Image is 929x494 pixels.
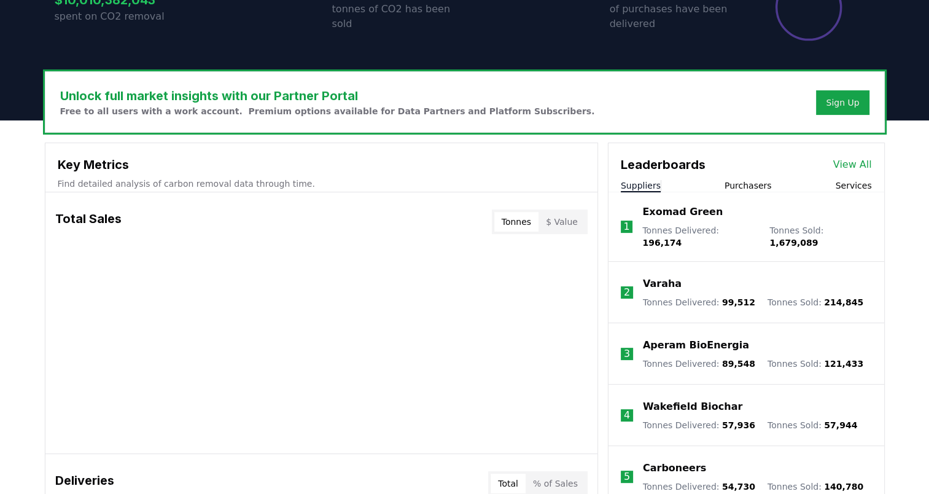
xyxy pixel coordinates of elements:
[58,178,585,190] p: Find detailed analysis of carbon removal data through time.
[621,179,661,192] button: Suppliers
[643,296,755,308] p: Tonnes Delivered :
[722,420,755,430] span: 57,936
[642,205,723,219] a: Exomad Green
[538,212,585,232] button: $ Value
[826,96,859,109] a: Sign Up
[624,408,630,423] p: 4
[722,297,755,307] span: 99,512
[643,419,755,431] p: Tonnes Delivered :
[624,347,630,361] p: 3
[642,238,682,248] span: 196,174
[824,297,863,307] span: 214,845
[643,399,742,414] a: Wakefield Biochar
[643,461,706,476] a: Carboneers
[55,9,187,24] p: spent on CO2 removal
[624,469,630,484] p: 5
[60,105,595,117] p: Free to all users with a work account. Premium options available for Data Partners and Platform S...
[769,224,871,249] p: Tonnes Sold :
[816,90,869,115] button: Sign Up
[833,157,872,172] a: View All
[722,482,755,492] span: 54,730
[621,155,705,174] h3: Leaderboards
[643,276,682,291] a: Varaha
[332,2,465,31] p: tonnes of CO2 has been sold
[824,420,857,430] span: 57,944
[835,179,871,192] button: Services
[610,2,742,31] p: of purchases have been delivered
[526,474,585,493] button: % of Sales
[768,419,857,431] p: Tonnes Sold :
[643,358,755,370] p: Tonnes Delivered :
[491,474,526,493] button: Total
[624,285,630,300] p: 2
[642,224,757,249] p: Tonnes Delivered :
[769,238,818,248] span: 1,679,089
[768,296,863,308] p: Tonnes Sold :
[824,482,863,492] span: 140,780
[722,359,755,369] span: 89,548
[494,212,538,232] button: Tonnes
[58,155,585,174] h3: Key Metrics
[768,480,863,493] p: Tonnes Sold :
[824,359,863,369] span: 121,433
[623,219,629,234] p: 1
[725,179,772,192] button: Purchasers
[60,87,595,105] h3: Unlock full market insights with our Partner Portal
[55,210,122,234] h3: Total Sales
[768,358,863,370] p: Tonnes Sold :
[643,480,755,493] p: Tonnes Delivered :
[643,338,749,353] a: Aperam BioEnergia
